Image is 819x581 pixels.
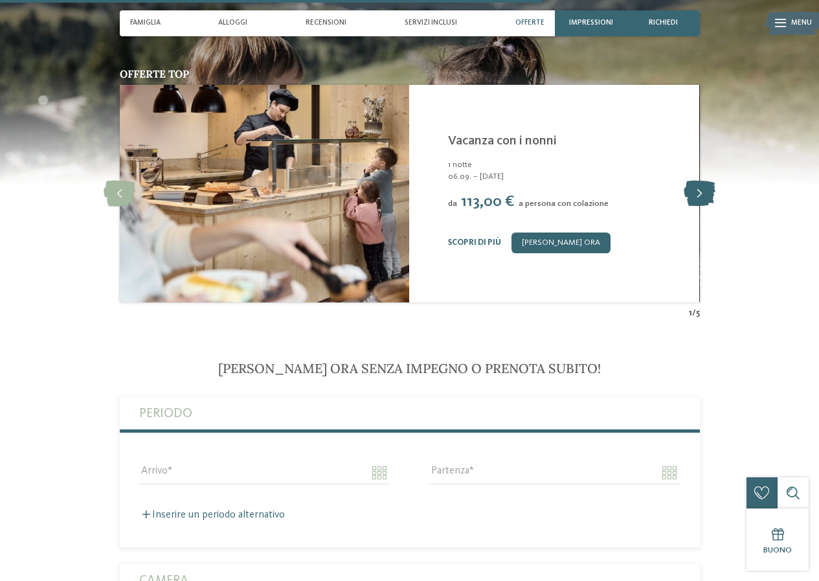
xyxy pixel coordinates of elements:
span: / [692,308,696,319]
span: 1 notte [448,161,472,169]
span: 06.09. – [DATE] [448,171,686,183]
span: 113,00 € [461,194,515,210]
img: Vacanza con i nonni [119,85,409,302]
span: Famiglia [130,19,161,27]
span: da [448,199,457,208]
span: Offerte top [120,67,189,80]
span: Buono [763,546,792,554]
span: richiedi [649,19,678,27]
span: Servizi inclusi [405,19,457,27]
a: Scopri di più [448,238,501,247]
label: Inserire un periodo alternativo [139,510,285,520]
a: Buono [746,508,809,571]
span: 1 [689,308,692,319]
span: Impressioni [569,19,613,27]
span: [PERSON_NAME] ora senza impegno o prenota subito! [218,360,601,376]
span: Alloggi [218,19,247,27]
span: a persona con colazione [519,199,609,208]
label: Periodo [139,397,680,429]
a: Vacanza con i nonni [448,135,557,148]
span: Recensioni [306,19,346,27]
a: [PERSON_NAME] ora [511,233,611,253]
span: Offerte [515,19,544,27]
span: 5 [696,308,700,319]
